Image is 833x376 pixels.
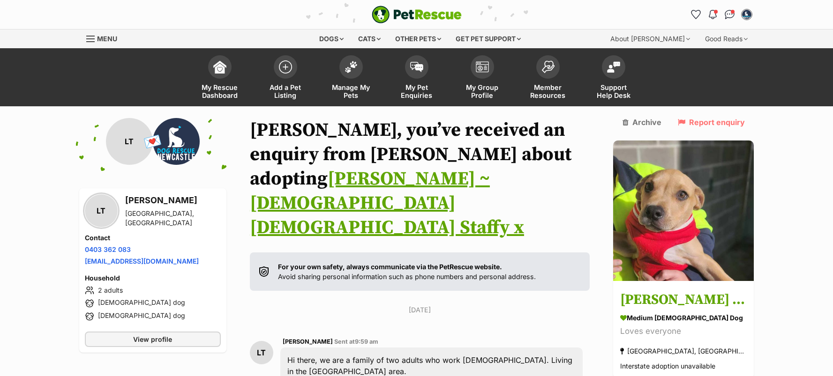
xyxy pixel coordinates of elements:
img: logo-e224e6f780fb5917bec1dbf3a21bbac754714ae5b6737aabdf751b685950b380.svg [372,6,462,23]
span: Member Resources [527,83,569,99]
span: View profile [133,334,172,344]
img: manage-my-pets-icon-02211641906a0b7f246fdf0571729dbe1e7629f14944591b6c1af311fb30b64b.svg [345,61,358,73]
li: 2 adults [85,285,221,296]
a: PetRescue [372,6,462,23]
img: dashboard-icon-eb2f2d2d3e046f16d808141f083e7271f6b2e854fb5c12c21221c1fb7104beca.svg [213,60,226,74]
div: Get pet support [449,29,527,48]
a: My Pet Enquiries [384,51,450,106]
img: chat-41dd97257d64d25036548639549fe6c8038ab92f7586957e7f3b1b290dea8141.svg [725,10,735,19]
p: Avoid sharing personal information such as phone numbers and personal address. [278,262,536,282]
button: Notifications [705,7,720,22]
a: Conversations [722,7,737,22]
li: [DEMOGRAPHIC_DATA] dog [85,311,221,322]
ul: Account quick links [689,7,754,22]
img: Dog Rescue Newcastle profile pic [153,118,200,165]
a: Support Help Desk [581,51,646,106]
div: medium [DEMOGRAPHIC_DATA] Dog [620,313,747,323]
img: Nora Jones profile pic [742,10,751,19]
div: LT [106,118,153,165]
h1: [PERSON_NAME], you’ve received an enquiry from [PERSON_NAME] about adopting [250,118,590,240]
img: notifications-46538b983faf8c2785f20acdc204bb7945ddae34d4c08c2a6579f10ce5e182be.svg [709,10,716,19]
div: Other pets [389,29,448,48]
img: group-profile-icon-3fa3cf56718a62981997c0bc7e787c4b2cf8bcc04b72c1350f741eb67cf2f40e.svg [476,61,489,73]
a: My Group Profile [450,51,515,106]
h3: [PERSON_NAME] ~ [DEMOGRAPHIC_DATA] [DEMOGRAPHIC_DATA] Staffy x [620,290,747,311]
img: add-pet-listing-icon-0afa8454b4691262ce3f59096e99ab1cd57d4a30225e0717b998d2c9b9846f56.svg [279,60,292,74]
h3: [PERSON_NAME] [125,194,221,207]
a: My Rescue Dashboard [187,51,253,106]
span: Interstate adoption unavailable [620,362,715,370]
a: [PERSON_NAME] ~ [DEMOGRAPHIC_DATA] [DEMOGRAPHIC_DATA] Staffy x [250,167,524,239]
img: member-resources-icon-8e73f808a243e03378d46382f2149f9095a855e16c252ad45f914b54edf8863c.svg [541,60,555,73]
h4: Household [85,273,221,283]
li: [DEMOGRAPHIC_DATA] dog [85,298,221,309]
a: Report enquiry [678,118,745,126]
a: 0403 362 083 [85,245,131,253]
div: LT [250,341,273,364]
h4: Contact [85,233,221,243]
span: Support Help Desk [593,83,635,99]
img: Zayne ~ 4 month old male Staffy x [613,140,754,281]
div: Cats [352,29,387,48]
a: View profile [85,332,221,347]
span: Add a Pet Listing [264,83,307,99]
span: My Rescue Dashboard [199,83,241,99]
a: Manage My Pets [318,51,384,106]
span: 9:59 am [355,338,378,345]
div: [GEOGRAPHIC_DATA], [GEOGRAPHIC_DATA] [620,345,747,358]
span: My Pet Enquiries [396,83,438,99]
a: Archive [623,118,661,126]
img: pet-enquiries-icon-7e3ad2cf08bfb03b45e93fb7055b45f3efa6380592205ae92323e6603595dc1f.svg [410,62,423,72]
a: [EMAIL_ADDRESS][DOMAIN_NAME] [85,257,199,265]
div: Good Reads [698,29,754,48]
span: 💌 [142,132,163,152]
button: My account [739,7,754,22]
img: help-desk-icon-fdf02630f3aa405de69fd3d07c3f3aa587a6932b1a1747fa1d2bba05be0121f9.svg [607,61,620,73]
div: About [PERSON_NAME] [604,29,697,48]
div: LT [85,194,118,227]
p: [DATE] [250,305,590,315]
div: Dogs [313,29,350,48]
a: Menu [86,29,124,46]
a: Add a Pet Listing [253,51,318,106]
a: Favourites [689,7,704,22]
div: [GEOGRAPHIC_DATA], [GEOGRAPHIC_DATA] [125,209,221,228]
span: Sent at [334,338,378,345]
strong: For your own safety, always communicate via the PetRescue website. [278,263,502,271]
span: My Group Profile [461,83,503,99]
div: Loves everyone [620,325,747,338]
a: Member Resources [515,51,581,106]
span: Manage My Pets [330,83,372,99]
span: [PERSON_NAME] [283,338,333,345]
span: Menu [97,35,117,43]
